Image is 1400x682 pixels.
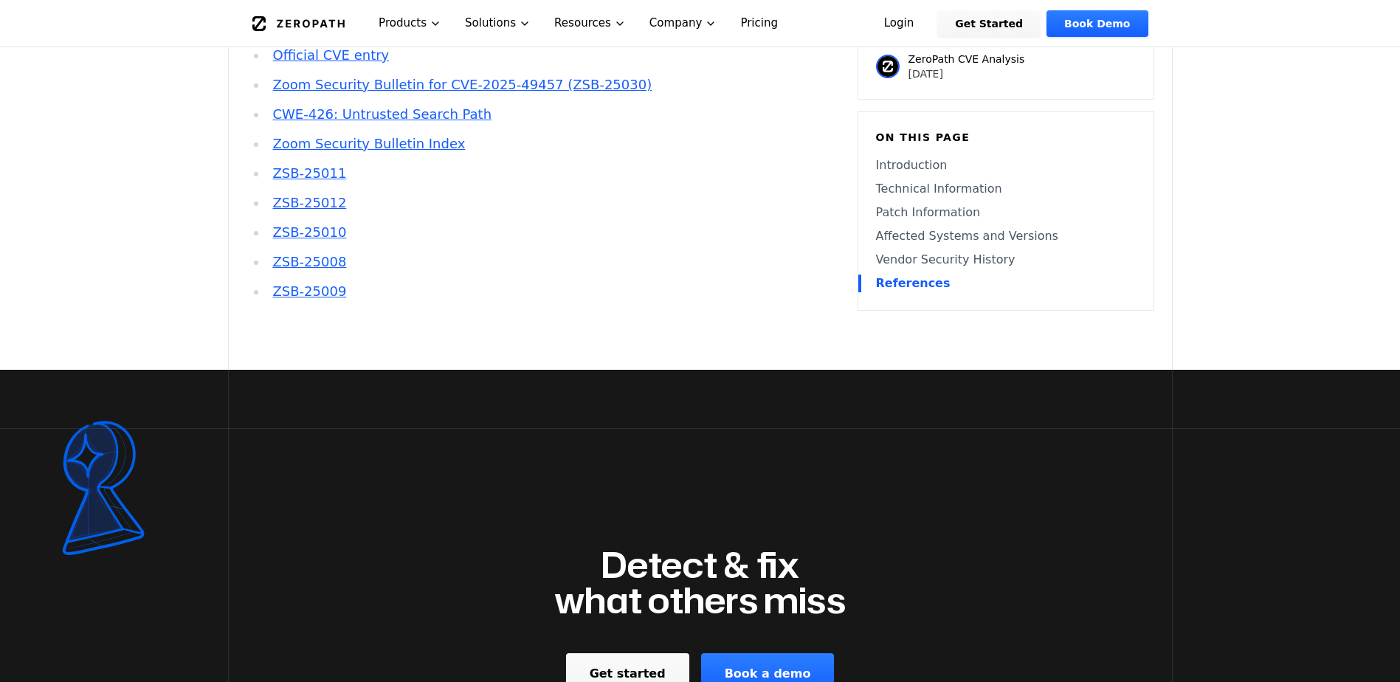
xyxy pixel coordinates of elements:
[866,10,932,37] a: Login
[876,130,1136,145] h6: On this page
[876,227,1136,245] a: Affected Systems and Versions
[908,52,1025,66] p: ZeroPath CVE Analysis
[876,251,1136,269] a: Vendor Security History
[554,547,846,618] h2: Detect & fix what others miss
[272,195,346,210] a: ZSB-25012
[272,106,492,122] a: CWE-426: Untrusted Search Path
[908,66,1025,81] p: [DATE]
[876,275,1136,292] a: References
[876,156,1136,174] a: Introduction
[876,204,1136,221] a: Patch Information
[272,77,652,92] a: Zoom Security Bulletin for CVE-2025-49457 (ZSB-25030)
[876,180,1136,198] a: Technical Information
[272,165,346,181] a: ZSB-25011
[272,224,346,240] a: ZSB-25010
[272,136,465,151] a: Zoom Security Bulletin Index
[937,10,1041,37] a: Get Started
[272,283,346,299] a: ZSB-25009
[1046,10,1148,37] a: Book Demo
[272,254,346,269] a: ZSB-25008
[876,55,900,78] img: ZeroPath CVE Analysis
[272,47,389,63] a: Official CVE entry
